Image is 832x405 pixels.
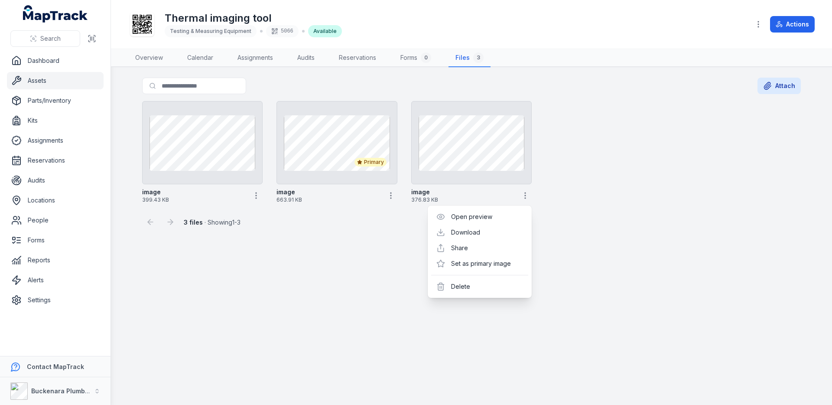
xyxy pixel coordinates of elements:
div: Delete [431,279,528,294]
a: Audits [290,49,322,67]
a: Dashboard [7,52,104,69]
div: 0 [421,52,431,63]
a: Reports [7,251,104,269]
div: 3 [473,52,484,63]
a: Overview [128,49,170,67]
div: Share [431,240,528,256]
button: Actions [770,16,815,33]
span: 399.43 KB [142,196,246,203]
a: Audits [7,172,104,189]
a: Forms0 [393,49,438,67]
a: Files3 [448,49,491,67]
div: Open preview [431,209,528,225]
span: 376.83 KB [411,196,515,203]
a: Forms [7,232,104,249]
button: Search [10,30,80,47]
a: Reservations [332,49,383,67]
div: Set as primary image [431,256,528,271]
div: Available [308,25,342,37]
strong: Contact MapTrack [27,363,84,370]
strong: Buckenara Plumbing Gas & Electrical [31,387,145,395]
a: People [7,212,104,229]
a: Download [451,228,480,237]
a: Parts/Inventory [7,92,104,109]
a: MapTrack [23,5,88,23]
a: Assignments [7,132,104,149]
a: Calendar [180,49,220,67]
div: Primary [354,158,387,167]
span: 663.91 KB [276,196,380,203]
strong: image [142,188,161,196]
span: · Showing 1 - 3 [184,219,240,226]
a: Alerts [7,271,104,289]
span: Search [40,34,61,43]
strong: image [411,188,430,196]
a: Kits [7,112,104,129]
a: Assignments [231,49,280,67]
a: Locations [7,192,104,209]
strong: 3 files [184,219,203,226]
h1: Thermal imaging tool [165,11,342,25]
a: Reservations [7,152,104,169]
button: Attach [757,78,801,94]
a: Assets [7,72,104,89]
span: Testing & Measuring Equipment [170,28,251,34]
div: 5066 [266,25,299,37]
strong: image [276,188,295,196]
a: Settings [7,291,104,309]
